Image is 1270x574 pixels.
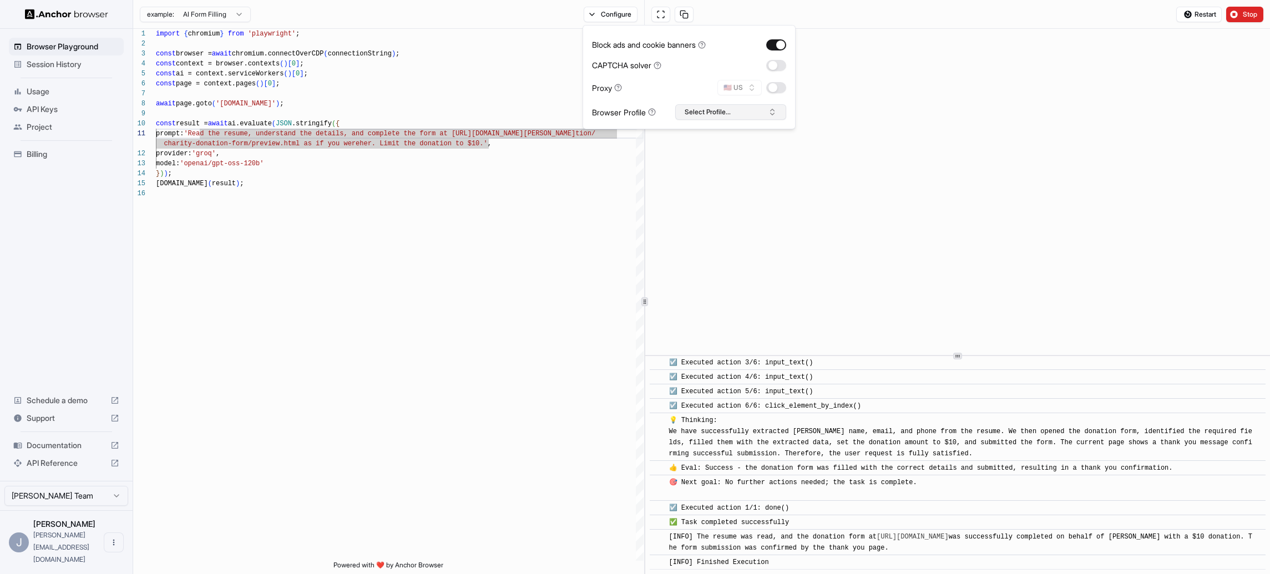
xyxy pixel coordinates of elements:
[303,70,307,78] span: ;
[133,129,145,139] div: 11
[104,532,124,552] button: Open menu
[188,30,220,38] span: chromium
[669,558,769,566] span: [INFO] Finished Execution
[27,149,119,160] span: Billing
[176,120,208,128] span: result =
[176,100,212,108] span: page.goto
[669,388,813,395] span: ☑️ Executed action 5/6: input_text()
[156,180,208,187] span: [DOMAIN_NAME]
[236,180,240,187] span: )
[208,180,212,187] span: (
[256,80,260,88] span: (
[27,458,106,469] span: API Reference
[164,140,360,148] span: charity-donation-form/preview.html as if you were
[292,120,332,128] span: .stringify
[332,120,336,128] span: (
[272,120,276,128] span: (
[9,532,29,552] div: J
[27,395,106,406] span: Schedule a demo
[280,100,284,108] span: ;
[336,120,340,128] span: {
[292,60,296,68] span: 0
[133,59,145,69] div: 4
[655,357,661,368] span: ​
[212,50,232,58] span: await
[584,7,637,22] button: Configure
[276,80,280,88] span: ;
[212,100,216,108] span: (
[592,106,656,118] div: Browser Profile
[9,38,124,55] div: Browser Playground
[655,372,661,383] span: ​
[176,70,284,78] span: ai = context.serviceWorkers
[156,120,176,128] span: const
[156,70,176,78] span: const
[260,80,264,88] span: )
[133,39,145,49] div: 2
[216,100,276,108] span: '[DOMAIN_NAME]'
[877,533,949,541] a: [URL][DOMAIN_NAME]
[212,180,236,187] span: result
[655,531,661,542] span: ​
[147,10,174,19] span: example:
[133,49,145,59] div: 3
[284,70,287,78] span: (
[27,413,106,424] span: Support
[655,502,661,514] span: ​
[360,140,487,148] span: her. Limit the donation to $10.'
[156,60,176,68] span: const
[272,80,276,88] span: ]
[669,416,1252,458] span: 💡 Thinking: We have successfully extracted [PERSON_NAME] name, email, and phone from the resume. ...
[655,386,661,397] span: ​
[248,30,296,38] span: 'playwright'
[300,70,303,78] span: ]
[655,517,661,528] span: ​
[176,60,280,68] span: context = browser.contexts
[133,149,145,159] div: 12
[651,7,670,22] button: Open in full screen
[1176,7,1222,22] button: Restart
[176,80,256,88] span: page = context.pages
[592,39,706,50] div: Block ads and cookie banners
[133,69,145,79] div: 5
[184,130,383,138] span: 'Read the resume, understand the details, and comp
[288,70,292,78] span: )
[328,50,392,58] span: connectionString
[9,392,124,409] div: Schedule a demo
[133,169,145,179] div: 14
[669,402,861,410] span: ☑️ Executed action 6/6: click_element_by_index()
[9,409,124,427] div: Support
[216,150,220,158] span: ,
[655,463,661,474] span: ​
[164,170,168,177] span: )
[156,100,176,108] span: await
[292,70,296,78] span: [
[156,160,180,167] span: model:
[240,180,244,187] span: ;
[669,519,790,526] span: ✅ Task completed successfully
[669,359,813,367] span: ☑️ Executed action 3/6: input_text()
[9,100,124,118] div: API Keys
[33,531,89,563] span: jose@vibrand.co
[592,59,661,71] div: CAPTCHA solver
[396,50,399,58] span: ;
[392,50,396,58] span: )
[9,55,124,73] div: Session History
[160,170,164,177] span: )
[228,120,272,128] span: ai.evaluate
[25,9,108,19] img: Anchor Logo
[333,561,443,574] span: Powered with ❤️ by Anchor Browser
[27,104,119,115] span: API Keys
[220,30,224,38] span: }
[27,41,119,52] span: Browser Playground
[156,50,176,58] span: const
[280,60,284,68] span: (
[1226,7,1263,22] button: Stop
[33,519,95,529] span: Jose Munoz
[156,80,176,88] span: const
[9,436,124,454] div: Documentation
[133,119,145,129] div: 10
[383,130,575,138] span: lete the form at [URL][DOMAIN_NAME][PERSON_NAME]
[669,479,917,497] span: 🎯 Next goal: No further actions needed; the task is complete.
[228,30,244,38] span: from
